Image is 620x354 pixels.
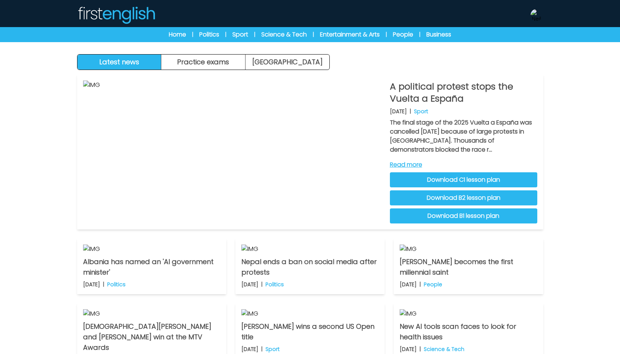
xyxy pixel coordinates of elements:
[103,281,104,288] b: |
[83,257,220,278] p: Albania has named an 'AI government minister'
[83,81,384,223] img: IMG
[426,30,451,39] a: Business
[241,345,258,353] p: [DATE]
[83,321,220,353] p: [DEMOGRAPHIC_DATA][PERSON_NAME] and [PERSON_NAME] win at the MTV Awards
[83,245,220,254] img: IMG
[199,30,219,39] a: Politics
[400,321,537,342] p: New AI tools scan faces to look for health issues
[83,281,100,288] p: [DATE]
[83,309,220,318] img: IMG
[390,160,537,169] a: Read more
[390,208,537,223] a: Download B1 lesson plan
[235,239,385,294] a: IMG Nepal ends a ban on social media after protests [DATE] | Politics
[419,31,420,38] span: |
[400,309,537,318] img: IMG
[400,281,417,288] p: [DATE]
[261,345,262,353] b: |
[77,239,226,294] a: IMG Albania has named an 'AI government minister' [DATE] | Politics
[265,345,280,353] p: Sport
[169,30,186,39] a: Home
[241,245,379,254] img: IMG
[390,81,537,105] p: A political protest stops the Vuelta a España
[393,30,413,39] a: People
[241,321,379,342] p: [PERSON_NAME] wins a second US Open title
[241,257,379,278] p: Nepal ends a ban on social media after protests
[232,30,248,39] a: Sport
[390,108,407,115] p: [DATE]
[424,281,442,288] p: People
[77,55,162,70] button: Latest news
[254,31,255,38] span: |
[390,118,537,154] p: The final stage of the 2025 Vuelta a España was cancelled [DATE] because of large protests in [GE...
[400,345,417,353] p: [DATE]
[400,245,537,254] img: IMG
[161,55,246,70] button: Practice exams
[246,55,329,70] a: [GEOGRAPHIC_DATA]
[386,31,387,38] span: |
[77,6,155,24] img: Logo
[531,9,543,21] img: Neil Storey
[241,281,258,288] p: [DATE]
[400,257,537,278] p: [PERSON_NAME] becomes the first millennial saint
[394,239,543,294] a: IMG [PERSON_NAME] becomes the first millennial saint [DATE] | People
[107,281,126,288] p: Politics
[424,345,464,353] p: Science & Tech
[265,281,284,288] p: Politics
[313,31,314,38] span: |
[410,108,411,115] b: |
[390,172,537,187] a: Download C1 lesson plan
[261,281,262,288] b: |
[390,190,537,205] a: Download B2 lesson plan
[320,30,380,39] a: Entertainment & Arts
[420,281,421,288] b: |
[225,31,226,38] span: |
[420,345,421,353] b: |
[241,309,379,318] img: IMG
[414,108,428,115] p: Sport
[192,31,193,38] span: |
[261,30,307,39] a: Science & Tech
